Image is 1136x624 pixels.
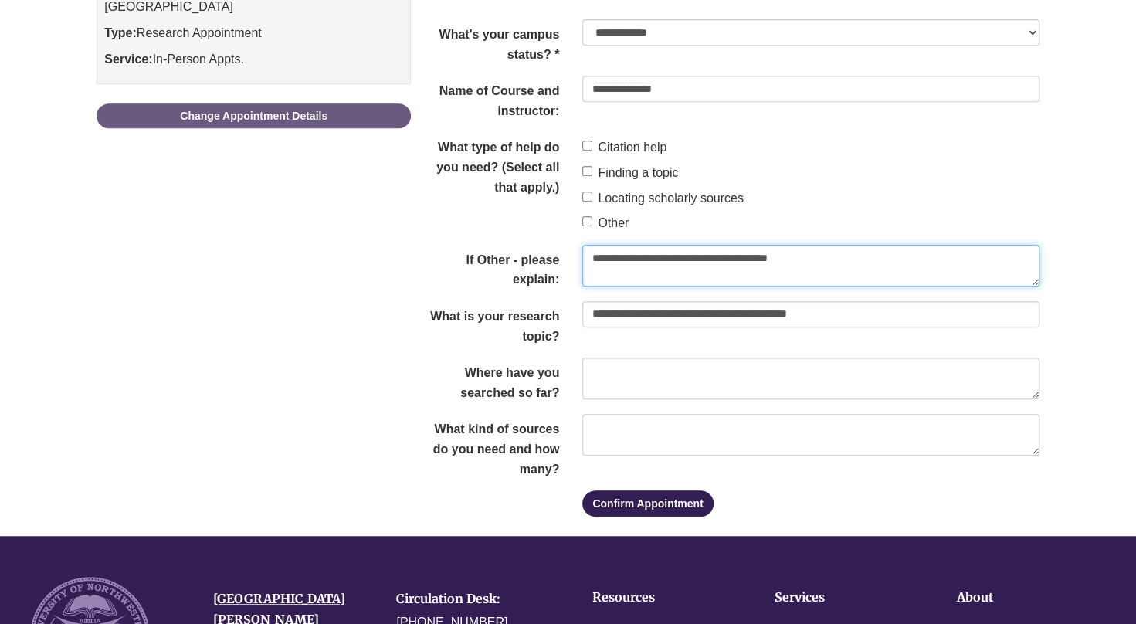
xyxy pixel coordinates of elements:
h4: Resources [592,591,726,605]
label: Other [582,213,629,233]
label: Finding a topic [582,163,678,183]
label: What is your research topic? [411,301,571,346]
h4: Circulation Desk: [396,592,556,606]
input: Finding a topic [582,166,592,176]
label: Locating scholarly sources [582,188,744,209]
input: Locating scholarly sources [582,192,592,202]
label: Where have you searched so far? [411,358,571,402]
h4: Services [775,591,909,605]
legend: What type of help do you need? (Select all that apply.) [411,132,571,197]
label: What's your campus status? * [411,19,571,64]
input: Other [582,216,592,226]
p: In-Person Appts. [104,50,403,69]
label: If Other - please explain: [411,245,571,290]
button: Confirm Appointment [582,490,713,517]
a: Change Appointment Details [97,103,411,128]
p: Research Appointment [104,24,403,42]
input: Citation help [582,141,592,151]
label: Citation help [582,137,666,158]
label: What kind of sources do you need and how many? [411,414,571,479]
strong: Type: [104,26,136,39]
h4: About [957,591,1091,605]
a: [GEOGRAPHIC_DATA] [213,591,345,606]
label: Name of Course and Instructor: [411,76,571,120]
strong: Service: [104,53,152,66]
